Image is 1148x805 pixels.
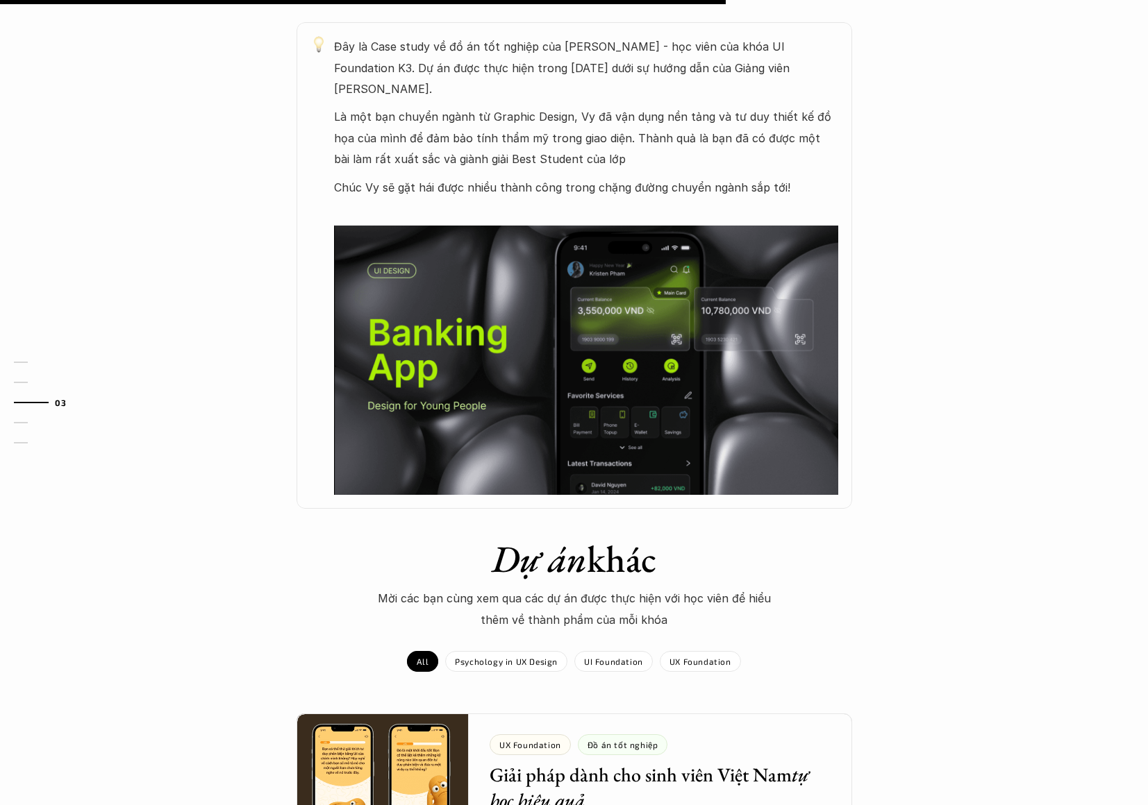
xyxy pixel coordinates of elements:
p: Là một bạn chuyển ngành từ Graphic Design, Vy đã vận dụng nền tảng và tư duy thiết kế đồ họa của ... [334,106,838,169]
p: Đây là Case study về đồ án tốt nghiệp của [PERSON_NAME] - học viên của khóa UI Foundation K3. Dự ... [334,36,838,99]
a: 03 [14,394,80,411]
strong: 03 [55,398,66,407]
p: Chúc Vy sẽ gặt hái được nhiều thành công trong chặng đường chuyển ngành sắp tới! [334,177,838,198]
p: UI Foundation [584,656,643,666]
p: UX Foundation [669,656,731,666]
p: Mời các bạn cùng xem qua các dự án được thực hiện với học viên để hiểu thêm về thành phẩm của mỗi... [366,588,783,630]
p: Psychology in UX Design [455,656,558,666]
h1: khác [331,536,817,582]
p: All [417,656,429,666]
em: Dự án [492,534,587,583]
